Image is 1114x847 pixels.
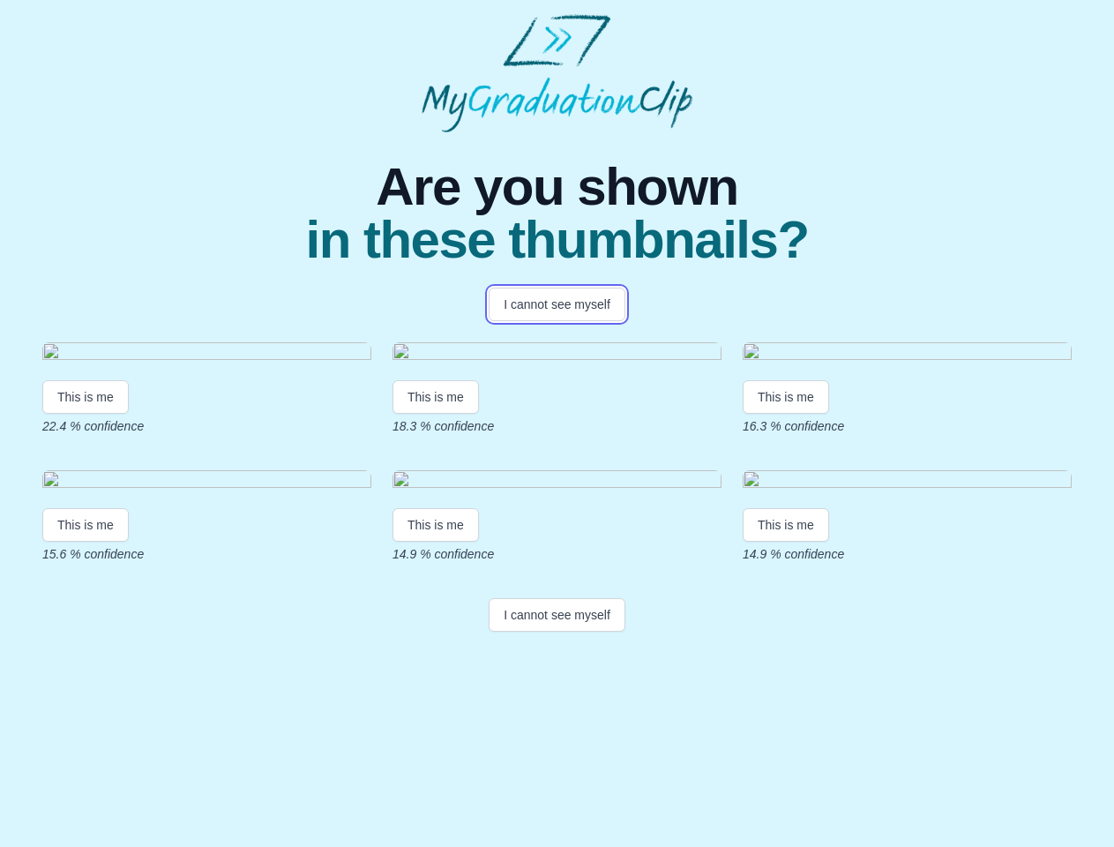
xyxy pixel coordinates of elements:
[393,380,479,414] button: This is me
[489,288,625,321] button: I cannot see myself
[42,508,129,542] button: This is me
[393,470,721,494] img: 82d4d0a5d14f372df0f201a5c4d5685a7cf9e31a.gif
[42,342,371,366] img: 209e8b7fa333d49b3edb4e5c136ffa8d4df79f30.gif
[393,508,479,542] button: This is me
[393,545,721,563] p: 14.9 % confidence
[42,545,371,563] p: 15.6 % confidence
[393,417,721,435] p: 18.3 % confidence
[42,417,371,435] p: 22.4 % confidence
[743,380,829,414] button: This is me
[743,417,1072,435] p: 16.3 % confidence
[422,14,693,132] img: MyGraduationClip
[743,342,1072,366] img: 962f31310da0a093d7d8fa374d87cad39734e065.gif
[305,161,808,214] span: Are you shown
[305,214,808,266] span: in these thumbnails?
[42,470,371,494] img: a8cbe01811abc90e176338eeb55d43be06083d41.gif
[743,470,1072,494] img: 506df557ce4fe21cf8cbb7db254b378a6809f863.gif
[42,380,129,414] button: This is me
[489,598,625,632] button: I cannot see myself
[743,545,1072,563] p: 14.9 % confidence
[743,508,829,542] button: This is me
[393,342,721,366] img: c43c033f452ee87134f1fbeebc3cbff1ecd93577.gif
